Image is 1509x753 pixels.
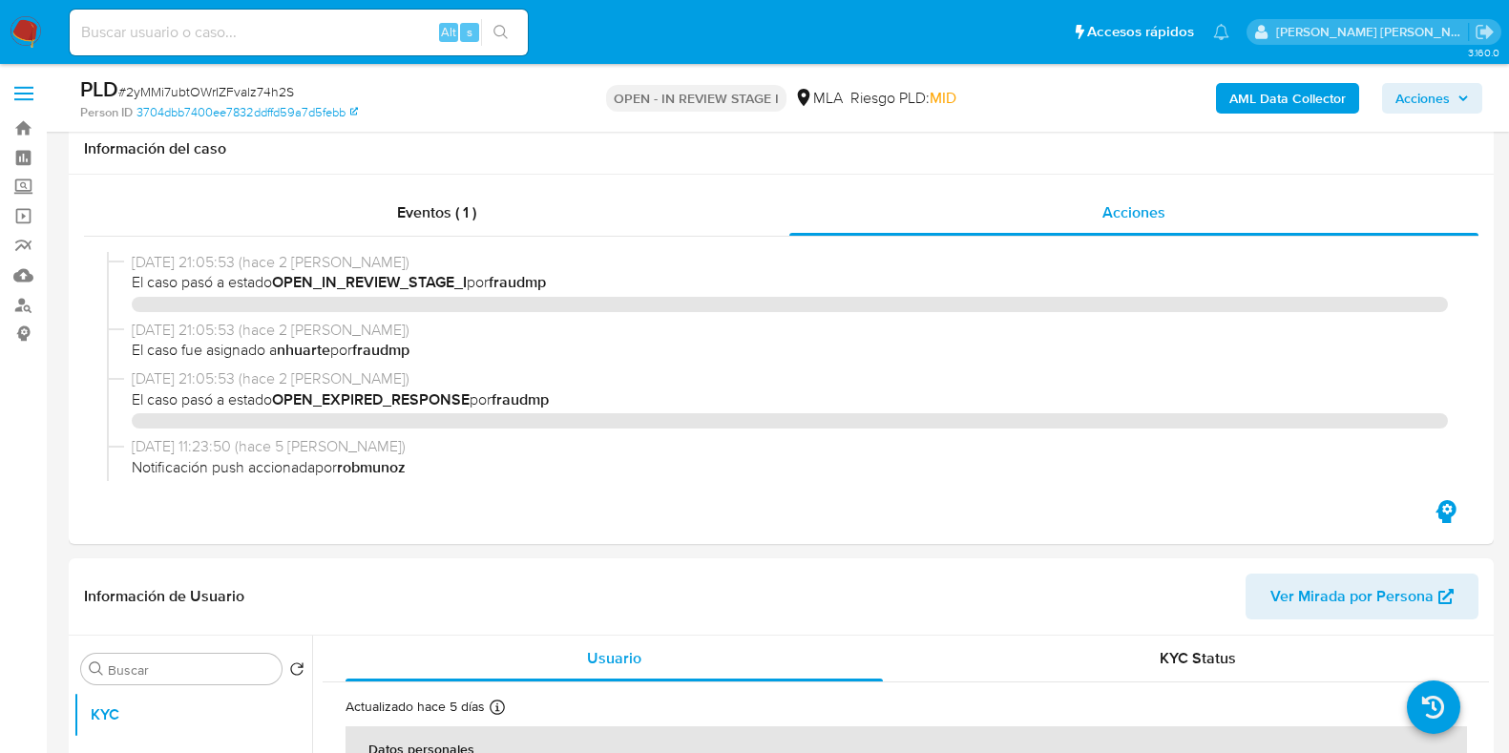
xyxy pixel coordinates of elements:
div: MLA [794,88,843,109]
button: search-icon [481,19,520,46]
input: Buscar usuario o caso... [70,20,528,45]
span: Acciones [1102,201,1165,223]
p: Actualizado hace 5 días [346,698,485,716]
button: Ver Mirada por Persona [1246,574,1478,619]
button: Buscar [89,661,104,677]
span: s [467,23,472,41]
p: noelia.huarte@mercadolibre.com [1276,23,1469,41]
span: KYC Status [1160,647,1236,669]
a: 3704dbb7400ee7832ddffd59a7d5febb [136,104,358,121]
b: PLD [80,73,118,104]
button: Acciones [1382,83,1482,114]
span: Accesos rápidos [1087,22,1194,42]
span: Alt [441,23,456,41]
a: Notificaciones [1213,24,1229,40]
a: Salir [1475,22,1495,42]
span: MID [930,87,956,109]
span: # 2yMMi7ubtOWrIZFvalz74h2S [118,82,294,101]
p: OPEN - IN REVIEW STAGE I [606,85,786,112]
b: AML Data Collector [1229,83,1346,114]
h1: Información de Usuario [84,587,244,606]
b: Person ID [80,104,133,121]
input: Buscar [108,661,274,679]
span: Usuario [587,647,641,669]
span: Acciones [1395,83,1450,114]
span: Eventos ( 1 ) [397,201,476,223]
button: Volver al orden por defecto [289,661,304,682]
button: KYC [73,692,312,738]
span: Riesgo PLD: [850,88,956,109]
button: AML Data Collector [1216,83,1359,114]
h1: Información del caso [84,139,1478,158]
span: Ver Mirada por Persona [1270,574,1434,619]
